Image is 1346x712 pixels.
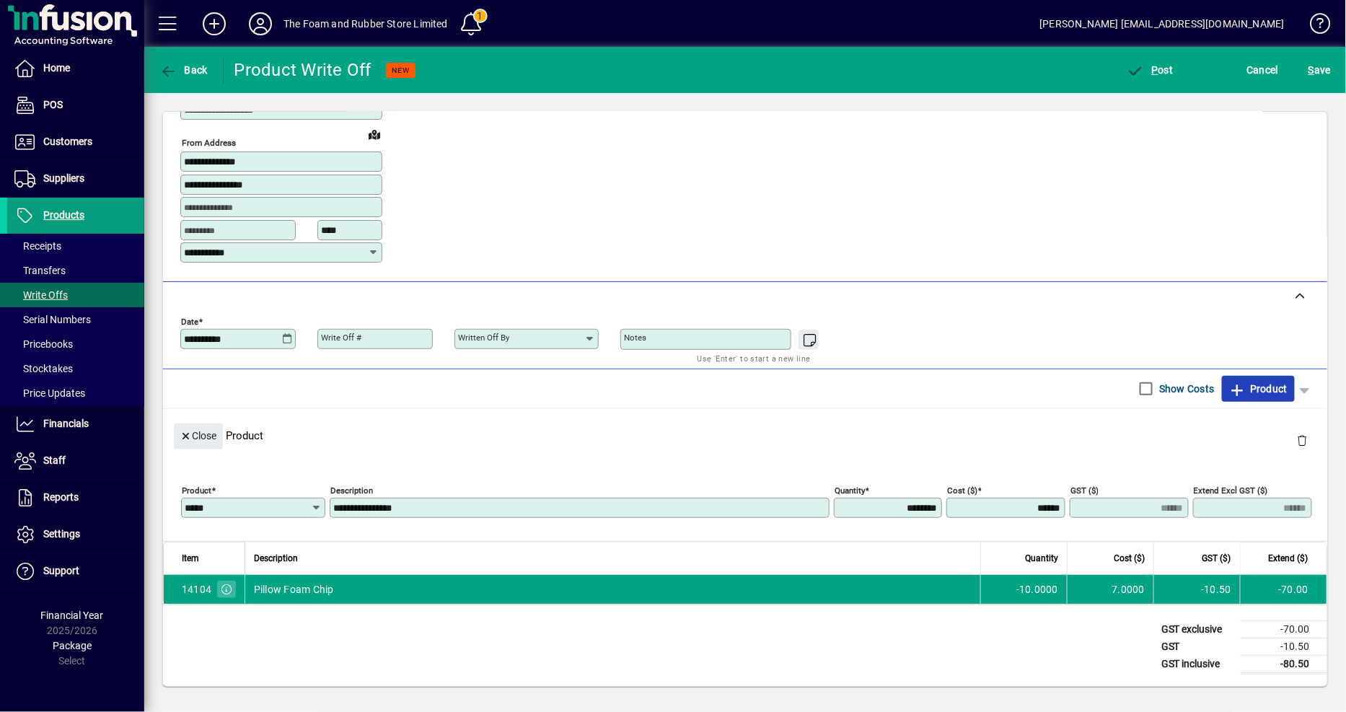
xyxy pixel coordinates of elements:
button: Profile [237,11,283,37]
a: Knowledge Base [1299,3,1328,50]
a: POS [7,87,144,123]
a: Settings [7,517,144,553]
td: GST [1154,638,1241,655]
div: The Foam and Rubber Store Limited [283,12,448,35]
button: Close [174,423,223,449]
button: Product [1222,376,1295,402]
a: View on map [363,123,386,146]
mat-label: Written off by [458,333,509,343]
mat-label: Description [330,485,373,495]
span: ave [1308,58,1331,82]
span: Cost ($) [1114,550,1145,566]
td: -80.50 [1241,655,1327,673]
span: Close [180,424,217,448]
span: GST ($) [1202,550,1231,566]
span: Suppliers [43,172,84,184]
mat-hint: Use 'Enter' to start a new line [698,350,811,366]
a: Receipts [7,234,144,258]
span: Quantity [1025,550,1058,566]
span: Receipts [14,240,61,252]
span: Staff [43,454,66,466]
span: Cancel [1247,58,1279,82]
span: Write Offs [14,289,68,301]
button: Post [1123,57,1177,83]
td: Pillow Foam Chip [245,575,980,604]
a: Staff [7,443,144,479]
a: Stocktakes [7,356,144,381]
span: Reports [43,491,79,503]
span: Financials [43,418,89,429]
button: Delete [1285,423,1320,458]
mat-label: GST ($) [1070,485,1099,495]
span: Product [1229,377,1288,400]
span: ost [1127,64,1174,76]
div: [PERSON_NAME] [EMAIL_ADDRESS][DOMAIN_NAME] [1040,12,1285,35]
span: Products [43,209,84,221]
div: Product [163,409,1327,462]
span: Settings [43,528,80,540]
a: Pricebooks [7,332,144,356]
a: Support [7,553,144,589]
a: Serial Numbers [7,307,144,332]
span: Stocktakes [14,363,73,374]
a: Write Offs [7,283,144,307]
label: Show Costs [1156,382,1215,396]
a: Home [7,50,144,87]
a: Financials [7,406,144,442]
span: Home [43,62,70,74]
div: 14104 [182,582,211,597]
span: S [1308,64,1314,76]
span: Support [43,565,79,576]
mat-label: Extend excl GST ($) [1194,485,1268,495]
a: Transfers [7,258,144,283]
span: Financial Year [41,610,104,621]
span: Back [159,64,208,76]
app-page-header-button: Close [170,428,226,441]
span: Pricebooks [14,338,73,350]
mat-label: Date [181,316,198,326]
div: Product Write Off [234,58,371,82]
button: Add [191,11,237,37]
mat-label: Product [182,485,211,495]
span: Description [254,550,298,566]
mat-label: Write Off # [321,333,361,343]
mat-label: Cost ($) [947,485,977,495]
mat-label: Notes [624,333,646,343]
button: Back [156,57,211,83]
td: 7.0000 [1067,575,1153,604]
td: -10.0000 [980,575,1067,604]
span: Package [53,640,92,651]
a: Price Updates [7,381,144,405]
span: Extend ($) [1269,550,1308,566]
span: Price Updates [14,387,85,399]
a: Reports [7,480,144,516]
span: Customers [43,136,92,147]
span: Item [182,550,199,566]
td: -10.50 [1153,575,1240,604]
span: Serial Numbers [14,314,91,325]
button: Save [1305,57,1334,83]
span: Transfers [14,265,66,276]
td: GST exclusive [1154,620,1241,638]
mat-label: Quantity [835,485,865,495]
td: -70.00 [1240,575,1327,604]
span: NEW [392,66,410,75]
button: Cancel [1244,57,1283,83]
app-page-header-button: Delete [1285,434,1320,447]
a: Suppliers [7,161,144,197]
td: -10.50 [1241,638,1327,655]
span: P [1152,64,1158,76]
app-page-header-button: Back [144,57,224,83]
td: -70.00 [1241,620,1327,638]
a: Customers [7,124,144,160]
span: POS [43,99,63,110]
td: GST inclusive [1154,655,1241,673]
